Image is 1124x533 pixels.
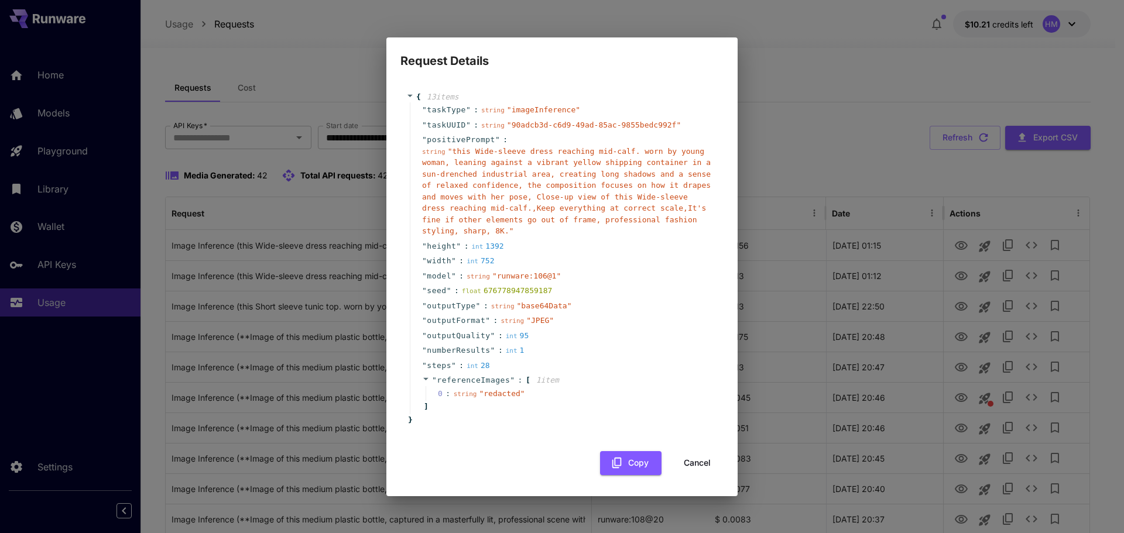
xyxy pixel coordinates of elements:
span: int [471,243,483,250]
span: " [466,121,471,129]
span: { [416,91,421,103]
span: string [454,390,477,398]
span: " [466,105,471,114]
span: 0 [438,388,454,400]
div: 676778947859187 [462,285,553,297]
span: numberResults [427,345,490,356]
span: : [474,119,478,131]
span: " [422,331,427,340]
div: 1392 [471,240,503,252]
span: : [494,315,498,326]
span: " [451,271,456,280]
span: " [447,286,451,295]
span: " 90adcb3d-c6d9-49ad-85ac-9855bedc992f " [507,121,681,129]
span: : [459,360,464,372]
span: height [427,240,456,252]
span: " [485,316,490,325]
span: float [462,287,481,295]
span: : [518,374,523,386]
span: taskUUID [427,119,466,131]
h2: Request Details [386,37,738,70]
span: " [422,242,427,250]
span: model [427,270,451,282]
span: " runware:106@1 " [492,271,561,280]
span: string [467,273,490,280]
span: : [454,285,459,297]
span: " [495,135,500,144]
span: : [484,300,488,312]
span: width [427,255,451,267]
span: " [451,256,456,265]
span: outputQuality [427,330,490,342]
span: " this Wide-sleeve dress reaching mid-calf. worn by young woman, leaning against a vibrant yellow... [422,147,711,236]
span: [ [526,374,530,386]
div: 95 [506,330,529,342]
span: " [491,346,495,355]
span: " [476,301,481,310]
span: " redacted " [479,389,525,398]
span: : [474,104,478,116]
span: seed [427,285,446,297]
span: " [451,361,456,370]
span: 1 item [536,376,559,384]
span: string [422,148,446,156]
span: int [467,257,478,265]
span: outputFormat [427,315,485,326]
span: " [456,242,461,250]
span: " [432,376,437,384]
span: int [506,347,518,355]
span: " [422,105,427,114]
span: " [422,301,427,310]
span: referenceImages [437,376,510,384]
span: " [510,376,515,384]
span: " [422,271,427,280]
span: " [422,286,427,295]
span: " imageInference " [507,105,580,114]
span: " base64Data " [517,301,572,310]
span: " [491,331,495,340]
span: " [422,135,427,144]
span: : [498,330,503,342]
span: " JPEG " [526,316,554,325]
span: 13 item s [427,92,459,101]
span: " [422,361,427,370]
span: " [422,316,427,325]
span: : [464,240,469,252]
span: : [459,255,464,267]
span: positivePrompt [427,134,495,146]
span: int [467,362,478,370]
div: 1 [506,345,525,356]
span: ] [422,401,429,412]
div: : [446,388,450,400]
span: steps [427,360,451,372]
span: int [506,332,518,340]
span: string [481,122,505,129]
div: 28 [467,360,490,372]
span: string [491,302,515,310]
span: : [459,270,464,282]
button: Cancel [671,451,724,475]
span: string [501,317,524,325]
span: : [498,345,503,356]
span: : [503,134,508,146]
div: 752 [467,255,494,267]
span: string [481,106,505,114]
button: Copy [600,451,662,475]
span: taskType [427,104,466,116]
span: " [422,121,427,129]
span: " [422,256,427,265]
span: outputType [427,300,475,312]
span: " [422,346,427,355]
span: } [406,414,413,426]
